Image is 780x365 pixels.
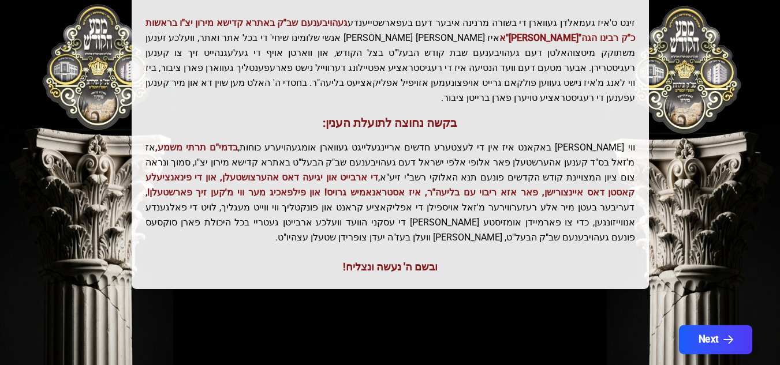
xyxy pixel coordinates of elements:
[145,259,635,275] div: ובשם ה' נעשה ונצליח!
[145,172,635,198] span: די ארבייט און יגיעה דאס אהערצושטעלן, און די פינאנציעלע קאסטן דאס איינצורישן, פאר אזא ריבוי עם בלי...
[145,17,635,43] span: געהויבענעם שב"ק באתרא קדישא מירון יצ"ו בראשות כ"ק רבינו הגה"[PERSON_NAME]"א
[678,325,752,354] button: Next
[155,142,238,153] span: בדמי"ם תרתי משמע,
[145,115,635,131] h3: בקשה נחוצה לתועלת הענין:
[145,16,635,106] p: זינט ס'איז געמאלדן געווארן די בשורה מרנינה איבער דעם בעפארשטייענדע איז [PERSON_NAME] [PERSON_NAME...
[145,140,635,245] p: ווי [PERSON_NAME] באקאנט איז אין די לעצטערע חדשים אריינגעלייגט געווארן אומגעהויערע כוחות, אז מ'זא...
